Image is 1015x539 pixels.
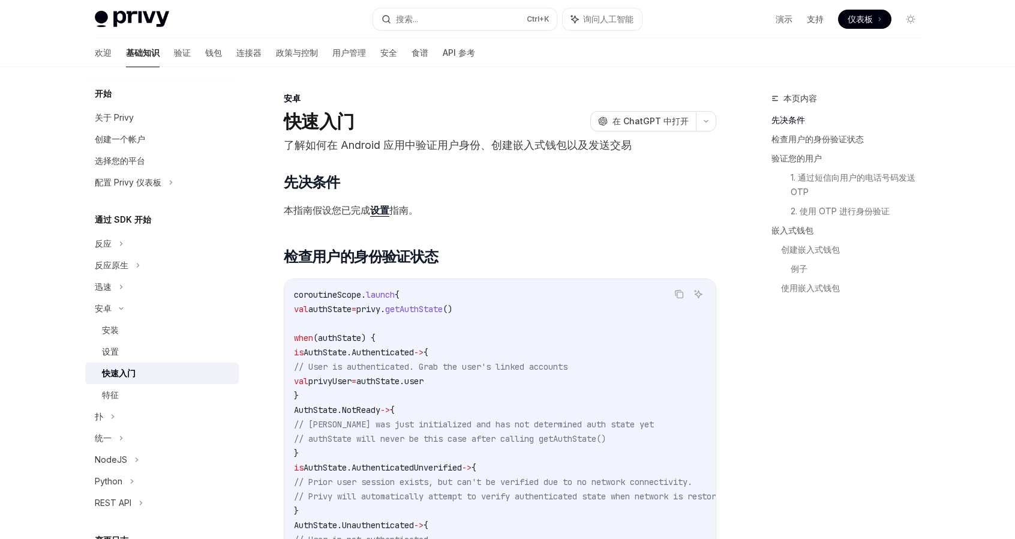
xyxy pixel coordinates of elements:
[443,38,475,67] a: API 参考
[284,204,370,216] font: 本指南假设您已完成
[527,14,539,23] font: Ctrl
[294,491,731,502] span: // Privy will automatically attempt to verify authenticated state when network is restored.
[791,263,807,274] font: 例子
[373,8,557,30] button: 搜索...Ctrl+K
[366,289,395,300] span: launch
[276,38,318,67] a: 政策与控制
[126,47,160,58] font: 基础知识
[385,304,443,315] span: getAuthState
[791,202,930,221] a: 2. 使用 OTP 进行身份验证
[791,168,930,202] a: 1. 通过短信向用户的电话号码发送 OTP
[791,259,930,279] a: 例子
[671,286,687,302] button: 复制代码块中的内容
[356,376,424,387] span: authState.user
[380,47,397,58] font: 安全
[284,173,340,191] font: 先决条件
[776,14,792,24] font: 演示
[462,462,472,473] span: ->
[781,240,930,259] a: 创建嵌入式钱包
[95,134,145,144] font: 创建一个帐户
[308,376,352,387] span: privyUser
[174,38,191,67] a: 验证
[539,14,549,23] font: +K
[370,204,389,217] a: 设置
[412,47,428,58] font: 食谱
[590,111,696,131] button: 在 ChatGPT 中打开
[284,248,438,265] font: 检查用户的身份验证状态
[294,505,299,516] span: }
[95,476,122,486] font: Python
[294,289,366,300] span: coroutineScope.
[294,347,304,358] span: is
[783,93,817,103] font: 本页内容
[807,14,824,24] font: 支持
[95,112,134,122] font: 关于 Privy
[95,433,112,443] font: 统一
[563,8,642,30] button: 询问人工智能
[781,279,930,298] a: 使用嵌入式钱包
[95,303,112,313] font: 安卓
[472,462,476,473] span: {
[95,238,112,248] font: 反应
[332,47,366,58] font: 用户管理
[304,462,462,473] span: AuthState.AuthenticatedUnverified
[791,206,890,216] font: 2. 使用 OTP 进行身份验证
[443,47,475,58] font: API 参考
[174,47,191,58] font: 验证
[901,10,920,29] button: 切换暗模式
[102,346,119,357] font: 设置
[294,433,606,444] span: // authState will never be this case after calling getAuthState()
[95,260,128,270] font: 反应原生
[332,38,366,67] a: 用户管理
[848,14,873,24] font: 仪表板
[370,204,389,216] font: 设置
[95,47,112,58] font: 欢迎
[313,333,376,343] span: (authState) {
[771,130,930,149] a: 检查用户的身份验证状态
[236,38,262,67] a: 连接器
[294,304,308,315] span: val
[85,128,239,150] a: 创建一个帐户
[95,38,112,67] a: 欢迎
[771,225,813,235] font: 嵌入式钱包
[781,283,840,293] font: 使用嵌入式钱包
[791,172,918,197] font: 1. 通过短信向用户的电话号码发送 OTP
[771,153,822,163] font: 验证您的用户
[95,177,161,187] font: 配置 Privy 仪表板
[389,204,418,216] font: 指南。
[583,14,633,24] font: 询问人工智能
[771,110,930,130] a: 先决条件
[352,376,356,387] span: =
[95,282,112,292] font: 迅速
[356,304,385,315] span: privy.
[294,448,299,459] span: }
[102,368,136,378] font: 快速入门
[395,289,400,300] span: {
[284,110,354,132] font: 快速入门
[294,333,313,343] span: when
[776,13,792,25] a: 演示
[771,115,805,125] font: 先决条件
[95,11,169,28] img: 灯光标志
[95,411,103,421] font: 扑
[294,520,414,531] span: AuthState.Unauthenticated
[294,405,380,415] span: AuthState.NotReady
[294,390,299,401] span: }
[612,116,689,126] font: 在 ChatGPT 中打开
[294,462,304,473] span: is
[85,341,239,363] a: 设置
[294,361,567,372] span: // User is authenticated. Grab the user's linked accounts
[294,376,308,387] span: val
[85,384,239,406] a: 特征
[95,155,145,166] font: 选择您的平台
[807,13,824,25] a: 支持
[396,14,418,24] font: 搜索...
[236,47,262,58] font: 连接器
[390,405,395,415] span: {
[126,38,160,67] a: 基础知识
[380,38,397,67] a: 安全
[205,47,222,58] font: 钱包
[352,304,356,315] span: =
[102,390,119,400] font: 特征
[424,347,428,358] span: {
